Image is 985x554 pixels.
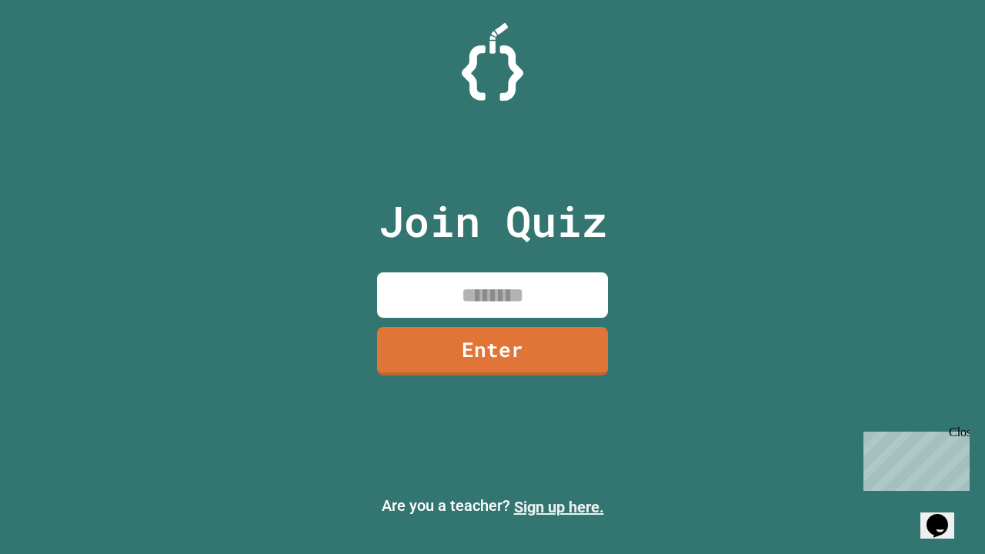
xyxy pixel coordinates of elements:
p: Are you a teacher? [12,494,973,519]
iframe: chat widget [857,426,970,491]
div: Chat with us now!Close [6,6,106,98]
a: Sign up here. [514,498,604,516]
a: Enter [377,327,608,375]
iframe: chat widget [920,492,970,539]
img: Logo.svg [462,23,523,101]
p: Join Quiz [379,189,607,253]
